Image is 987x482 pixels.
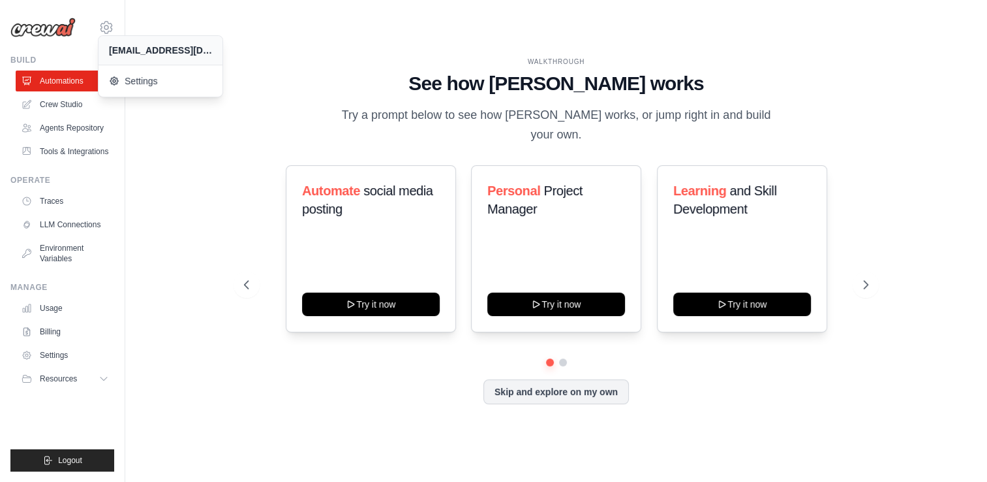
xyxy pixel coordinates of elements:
[16,191,114,212] a: Traces
[922,419,987,482] iframe: Chat Widget
[10,55,114,65] div: Build
[10,175,114,185] div: Operate
[16,94,114,115] a: Crew Studio
[16,141,114,162] a: Tools & Integrations
[673,293,811,316] button: Try it now
[302,184,360,198] span: Automate
[302,293,440,316] button: Try it now
[58,455,82,466] span: Logout
[16,214,114,235] a: LLM Connections
[673,184,726,198] span: Learning
[16,321,114,342] a: Billing
[99,68,222,94] a: Settings
[109,44,212,57] div: [EMAIL_ADDRESS][DOMAIN_NAME]
[483,379,629,404] button: Skip and explore on my own
[16,298,114,319] a: Usage
[40,374,77,384] span: Resources
[922,419,987,482] div: Chatwidget
[487,184,540,198] span: Personal
[487,293,625,316] button: Try it now
[10,18,76,37] img: Logo
[16,345,114,366] a: Settings
[10,282,114,293] div: Manage
[16,118,114,138] a: Agents Repository
[16,71,114,91] a: Automations
[487,184,583,216] span: Project Manager
[244,72,869,95] h1: See how [PERSON_NAME] works
[302,184,433,216] span: social media posting
[337,106,776,144] p: Try a prompt below to see how [PERSON_NAME] works, or jump right in and build your own.
[109,74,212,88] span: Settings
[16,238,114,269] a: Environment Variables
[16,368,114,389] button: Resources
[673,184,776,216] span: and Skill Development
[244,57,869,67] div: WALKTHROUGH
[10,449,114,472] button: Logout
